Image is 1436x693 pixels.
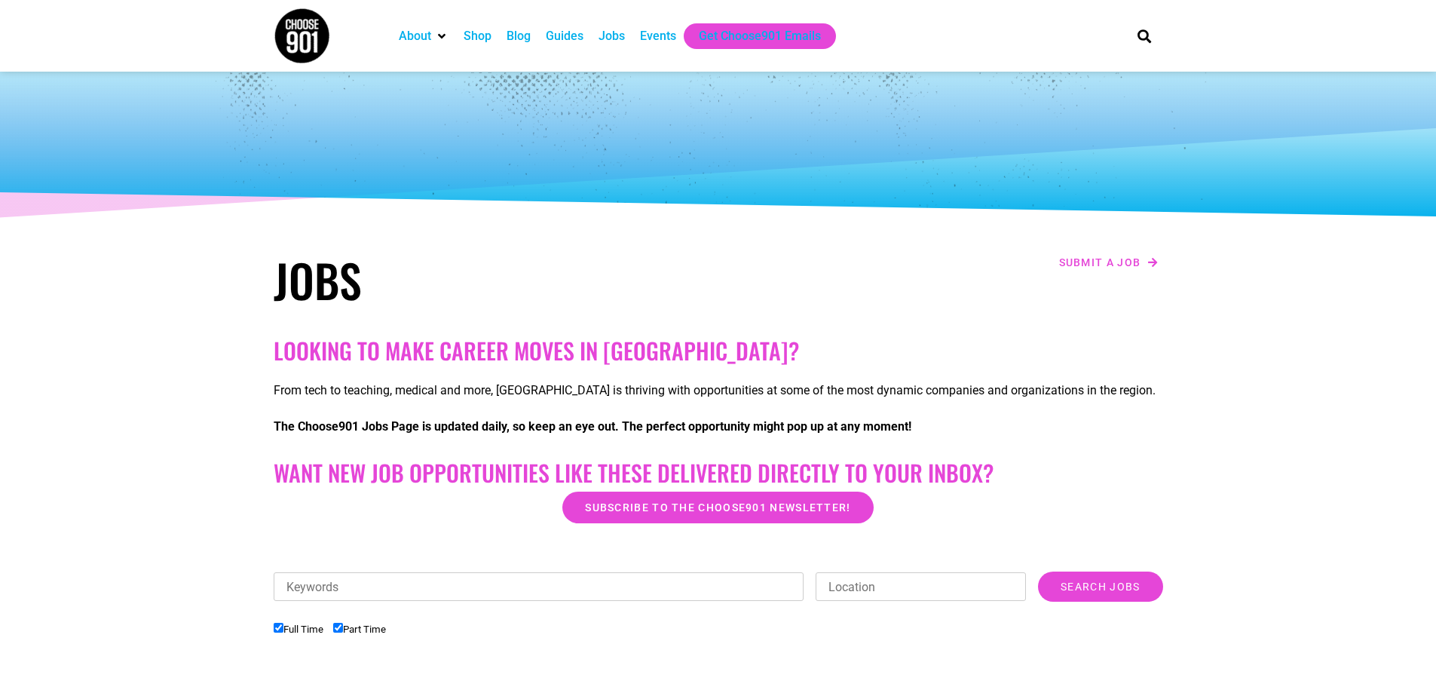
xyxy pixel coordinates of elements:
[599,27,625,45] a: Jobs
[274,623,283,633] input: Full Time
[546,27,583,45] a: Guides
[699,27,821,45] a: Get Choose901 Emails
[1038,572,1162,602] input: Search Jobs
[1059,257,1141,268] span: Submit a job
[274,382,1163,400] p: From tech to teaching, medical and more, [GEOGRAPHIC_DATA] is thriving with opportunities at some...
[391,23,1112,49] nav: Main nav
[274,624,323,635] label: Full Time
[274,253,711,307] h1: Jobs
[274,459,1163,486] h2: Want New Job Opportunities like these Delivered Directly to your Inbox?
[274,572,804,601] input: Keywords
[274,419,911,434] strong: The Choose901 Jobs Page is updated daily, so keep an eye out. The perfect opportunity might pop u...
[562,492,873,523] a: Subscribe to the Choose901 newsletter!
[1055,253,1163,272] a: Submit a job
[816,572,1026,601] input: Location
[399,27,431,45] a: About
[585,502,850,513] span: Subscribe to the Choose901 newsletter!
[464,27,491,45] a: Shop
[640,27,676,45] a: Events
[507,27,531,45] a: Blog
[333,623,343,633] input: Part Time
[274,337,1163,364] h2: Looking to make career moves in [GEOGRAPHIC_DATA]?
[333,624,386,635] label: Part Time
[1131,23,1156,48] div: Search
[391,23,456,49] div: About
